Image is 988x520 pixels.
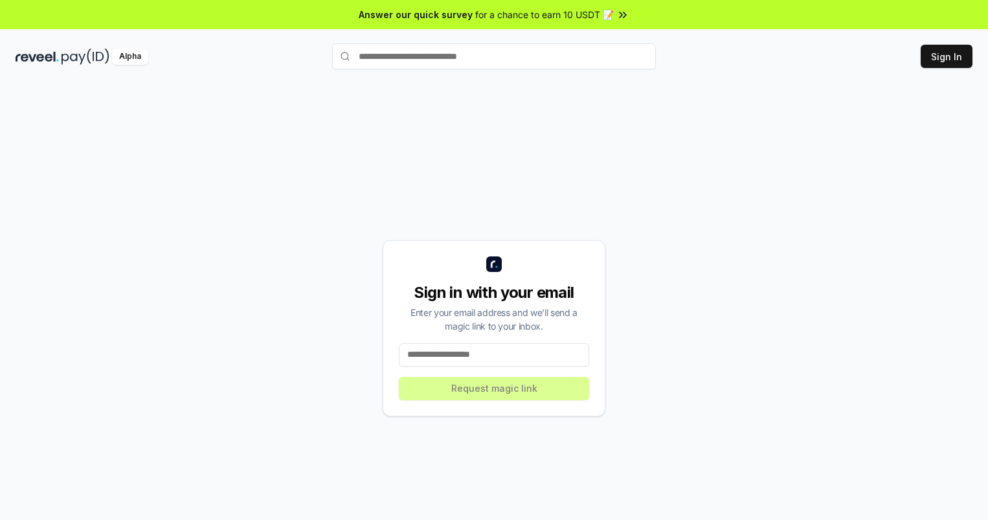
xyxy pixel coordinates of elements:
img: logo_small [486,256,502,272]
img: pay_id [62,49,109,65]
img: reveel_dark [16,49,59,65]
span: Answer our quick survey [359,8,473,21]
div: Sign in with your email [399,282,589,303]
button: Sign In [921,45,972,68]
div: Enter your email address and we’ll send a magic link to your inbox. [399,306,589,333]
span: for a chance to earn 10 USDT 📝 [475,8,614,21]
div: Alpha [112,49,148,65]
